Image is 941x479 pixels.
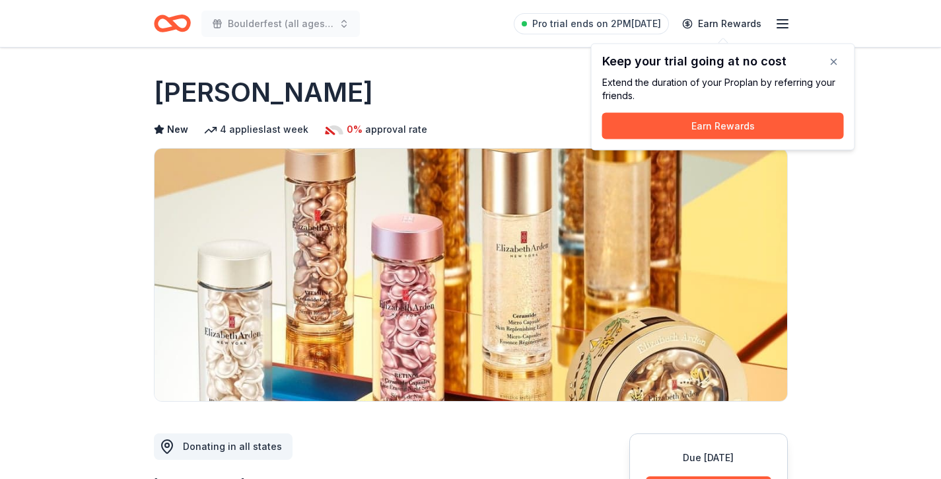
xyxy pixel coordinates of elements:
button: Boulderfest (all ages climbing competition) [201,11,360,37]
button: Earn Rewards [602,113,844,139]
div: Keep your trial going at no cost [602,55,844,68]
span: 0% [347,122,363,137]
span: Pro trial ends on 2PM[DATE] [532,16,661,32]
div: 4 applies last week [204,122,308,137]
a: Home [154,8,191,39]
a: Pro trial ends on 2PM[DATE] [514,13,669,34]
img: Image for Elizabeth Arden [155,149,787,401]
span: Boulderfest (all ages climbing competition) [228,16,333,32]
div: Extend the duration of your Pro plan by referring your friends. [602,76,844,102]
span: New [167,122,188,137]
span: Donating in all states [183,441,282,452]
a: Earn Rewards [674,12,769,36]
h1: [PERSON_NAME] [154,74,373,111]
span: approval rate [365,122,427,137]
div: Due [DATE] [646,450,771,466]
